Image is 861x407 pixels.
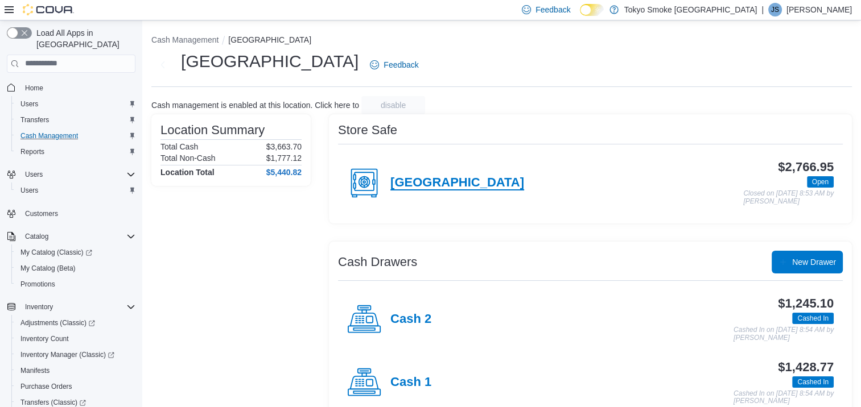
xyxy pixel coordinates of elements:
p: Cash management is enabled at this location. Click here to [151,101,359,110]
span: Inventory Manager (Classic) [16,348,135,362]
span: Transfers (Classic) [20,398,86,407]
button: New Drawer [772,251,843,273]
span: Cashed In [792,376,834,388]
h1: [GEOGRAPHIC_DATA] [181,50,359,73]
span: Feedback [535,4,570,15]
button: Home [2,80,140,96]
span: Inventory Manager (Classic) [20,350,114,359]
span: Promotions [20,280,55,289]
a: Purchase Orders [16,380,77,393]
a: My Catalog (Classic) [11,244,140,260]
span: My Catalog (Classic) [20,248,92,257]
button: [GEOGRAPHIC_DATA] [228,35,311,44]
span: Users [20,99,38,109]
a: Inventory Manager (Classic) [11,347,140,363]
span: Adjustments (Classic) [20,318,95,327]
span: New Drawer [792,256,836,268]
h4: [GEOGRAPHIC_DATA] [390,176,524,190]
span: Inventory [25,302,53,312]
h3: Store Safe [338,123,397,137]
p: [PERSON_NAME] [786,3,852,16]
span: Transfers [16,113,135,127]
span: Cash Management [16,129,135,143]
button: Catalog [20,230,53,243]
span: Cashed In [797,377,829,387]
h3: $1,428.77 [778,360,834,374]
button: Users [2,167,140,182]
p: $1,777.12 [266,153,302,163]
span: My Catalog (Beta) [16,261,135,275]
h3: Location Summary [160,123,265,137]
h3: Cash Drawers [338,255,417,269]
a: Transfers [16,113,53,127]
span: disable [381,99,406,111]
span: My Catalog (Beta) [20,264,76,273]
span: Catalog [20,230,135,243]
div: Jason Sawka [768,3,782,16]
a: Promotions [16,277,60,291]
a: My Catalog (Classic) [16,246,97,259]
button: Next [151,53,174,76]
button: Reports [11,144,140,160]
a: Adjustments (Classic) [16,316,100,330]
span: Open [807,176,834,188]
h4: Location Total [160,168,215,177]
button: Purchase Orders [11,379,140,394]
button: Customers [2,205,140,222]
p: $3,663.70 [266,142,302,151]
span: Inventory [20,300,135,314]
span: Cash Management [20,131,78,140]
img: Cova [23,4,74,15]
span: Adjustments (Classic) [16,316,135,330]
h6: Total Non-Cash [160,153,216,163]
button: Cash Management [11,128,140,144]
button: Inventory [20,300,57,314]
a: Users [16,97,43,111]
span: Home [25,84,43,93]
nav: An example of EuiBreadcrumbs [151,34,852,48]
span: Inventory Count [20,334,69,343]
input: Dark Mode [580,4,604,16]
span: Load All Apps in [GEOGRAPHIC_DATA] [32,27,135,50]
a: Inventory Manager (Classic) [16,348,119,362]
a: My Catalog (Beta) [16,261,80,275]
a: Adjustments (Classic) [11,315,140,331]
button: Users [20,168,47,181]
h4: Cash 2 [390,312,431,327]
span: Home [20,81,135,95]
button: Catalog [2,229,140,244]
span: Customers [25,209,58,218]
h4: Cash 1 [390,375,431,390]
h4: $5,440.82 [266,168,302,177]
span: Purchase Orders [20,382,72,391]
span: Open [812,177,829,187]
span: Transfers [20,115,49,124]
h6: Total Cash [160,142,198,151]
a: Customers [20,207,63,221]
a: Inventory Count [16,332,73,346]
a: Feedback [365,53,423,76]
p: | [761,3,764,16]
span: Purchase Orders [16,380,135,393]
a: Reports [16,145,49,159]
a: Manifests [16,364,54,377]
p: Tokyo Smoke [GEOGRAPHIC_DATA] [624,3,757,16]
button: Cash Management [151,35,219,44]
span: Catalog [25,232,48,241]
span: Promotions [16,277,135,291]
span: Users [16,184,135,197]
span: Users [16,97,135,111]
button: Inventory [2,299,140,315]
button: My Catalog (Beta) [11,260,140,276]
button: Users [11,182,140,198]
button: Inventory Count [11,331,140,347]
span: Manifests [16,364,135,377]
a: Home [20,81,48,95]
a: Users [16,184,43,197]
span: Users [20,168,135,181]
button: Manifests [11,363,140,379]
span: My Catalog (Classic) [16,246,135,259]
span: Reports [20,147,44,156]
span: Reports [16,145,135,159]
